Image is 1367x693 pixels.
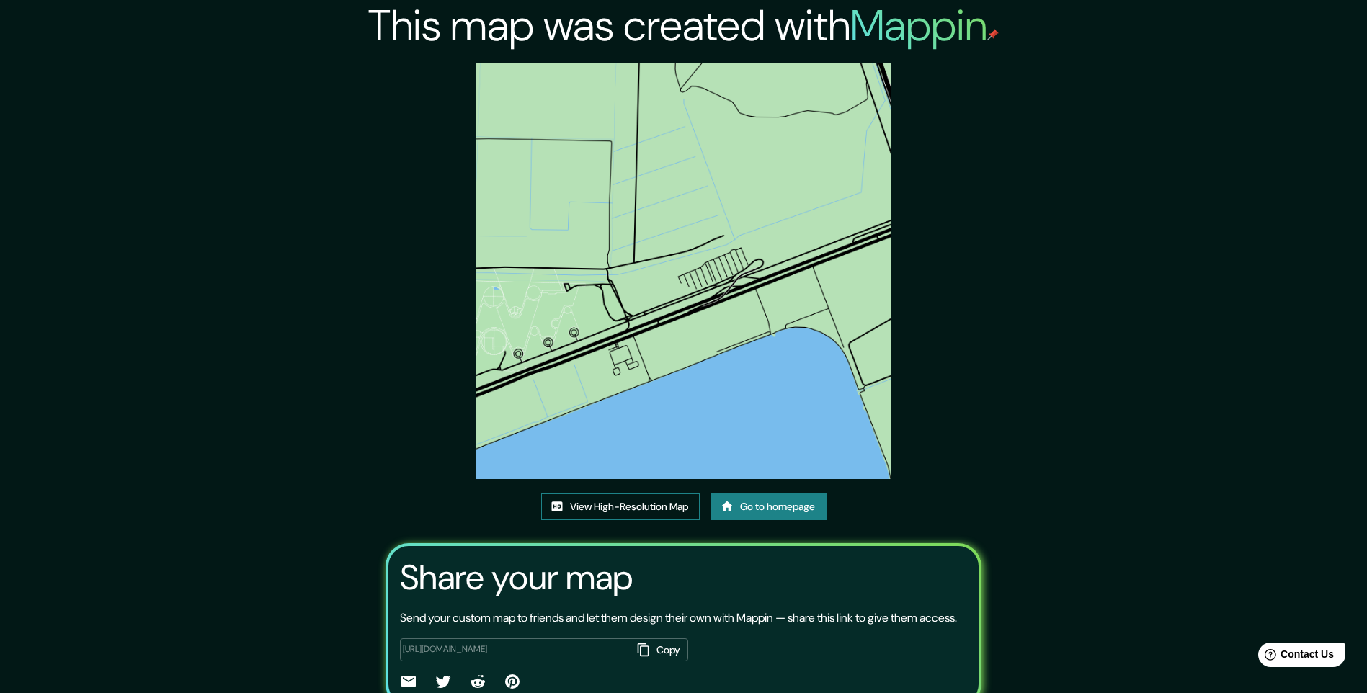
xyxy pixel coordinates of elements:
button: Copy [632,638,688,662]
img: mappin-pin [987,29,999,40]
img: created-map [476,63,891,479]
p: Send your custom map to friends and let them design their own with Mappin — share this link to gi... [400,609,957,627]
a: View High-Resolution Map [541,493,700,520]
a: Go to homepage [711,493,827,520]
iframe: Help widget launcher [1239,637,1351,677]
h3: Share your map [400,558,633,598]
